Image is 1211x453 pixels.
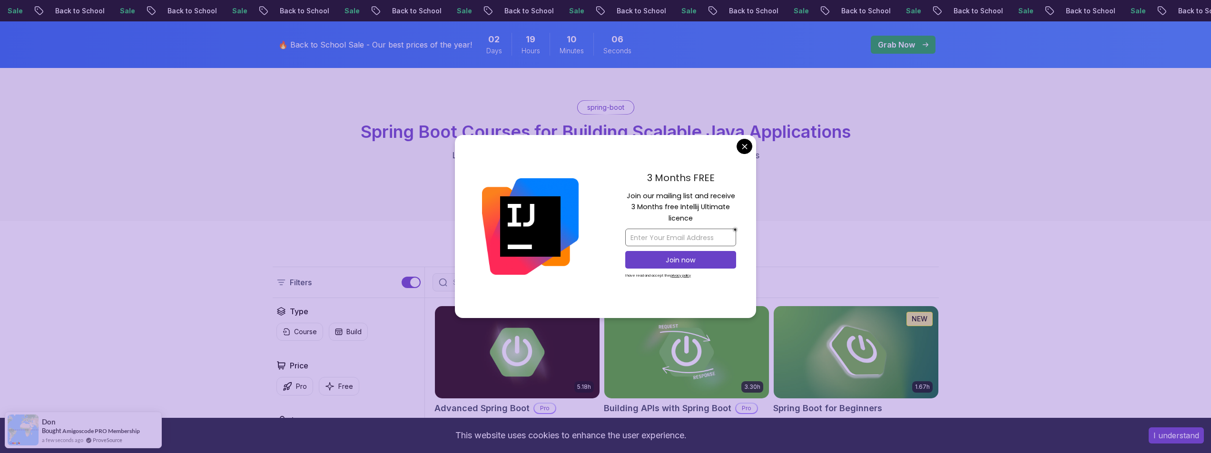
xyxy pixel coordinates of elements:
[292,414,329,426] h2: Instructors
[1137,6,1202,16] p: Back to School
[434,402,530,415] h2: Advanced Spring Boot
[79,6,109,16] p: Sale
[488,33,500,46] span: 2 Days
[191,6,222,16] p: Sale
[304,6,334,16] p: Sale
[915,383,930,391] p: 1.67h
[865,6,896,16] p: Sale
[8,414,39,445] img: provesource social proof notification image
[744,383,760,391] p: 3.30h
[640,6,671,16] p: Sale
[773,306,939,437] a: Spring Boot for Beginners card1.67hNEWSpring Boot for BeginnersBuild a CRUD API with Spring Boot ...
[278,39,472,50] p: 🔥 Back to School Sale - Our best prices of the year!
[434,306,600,446] a: Advanced Spring Boot card5.18hAdvanced Spring BootProDive deep into Spring Boot with our advanced...
[912,314,927,324] p: NEW
[276,323,323,341] button: Course
[800,6,865,16] p: Back to School
[604,402,731,415] h2: Building APIs with Spring Boot
[351,6,416,16] p: Back to School
[611,33,623,46] span: 6 Seconds
[913,6,977,16] p: Back to School
[290,306,308,317] h2: Type
[42,436,83,444] span: a few seconds ago
[486,46,502,56] span: Days
[338,382,353,391] p: Free
[93,436,122,444] a: ProveSource
[577,383,591,391] p: 5.18h
[878,39,915,50] p: Grab Now
[127,6,191,16] p: Back to School
[319,377,359,395] button: Free
[753,6,783,16] p: Sale
[604,306,769,446] a: Building APIs with Spring Boot card3.30hBuilding APIs with Spring BootProLearn to build robust, s...
[276,377,313,395] button: Pro
[560,46,584,56] span: Minutes
[604,306,769,398] img: Building APIs with Spring Boot card
[977,6,1008,16] p: Sale
[416,6,446,16] p: Sale
[774,306,938,398] img: Spring Boot for Beginners card
[346,327,362,337] p: Build
[603,46,631,56] span: Seconds
[62,427,140,434] a: Amigoscode PRO Membership
[736,404,757,413] p: Pro
[290,277,312,288] p: Filters
[576,6,640,16] p: Back to School
[451,278,655,287] input: Search Java, React, Spring boot ...
[14,6,79,16] p: Back to School
[435,306,600,398] img: Advanced Spring Boot card
[526,33,535,46] span: 19 Hours
[1090,6,1120,16] p: Sale
[329,323,368,341] button: Build
[688,6,753,16] p: Back to School
[522,46,540,56] span: Hours
[294,327,317,337] p: Course
[1149,427,1204,443] button: Accept cookies
[239,6,304,16] p: Back to School
[42,418,56,426] span: Don
[446,149,766,175] p: Learn to build production-grade Java applications using Spring Boot. Includes REST APIs, database...
[587,103,624,112] p: spring-boot
[361,121,851,142] span: Spring Boot Courses for Building Scalable Java Applications
[567,33,577,46] span: 10 Minutes
[1025,6,1090,16] p: Back to School
[773,402,882,415] h2: Spring Boot for Beginners
[534,404,555,413] p: Pro
[296,382,307,391] p: Pro
[463,6,528,16] p: Back to School
[7,425,1134,446] div: This website uses cookies to enhance the user experience.
[528,6,559,16] p: Sale
[42,427,61,434] span: Bought
[290,360,308,371] h2: Price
